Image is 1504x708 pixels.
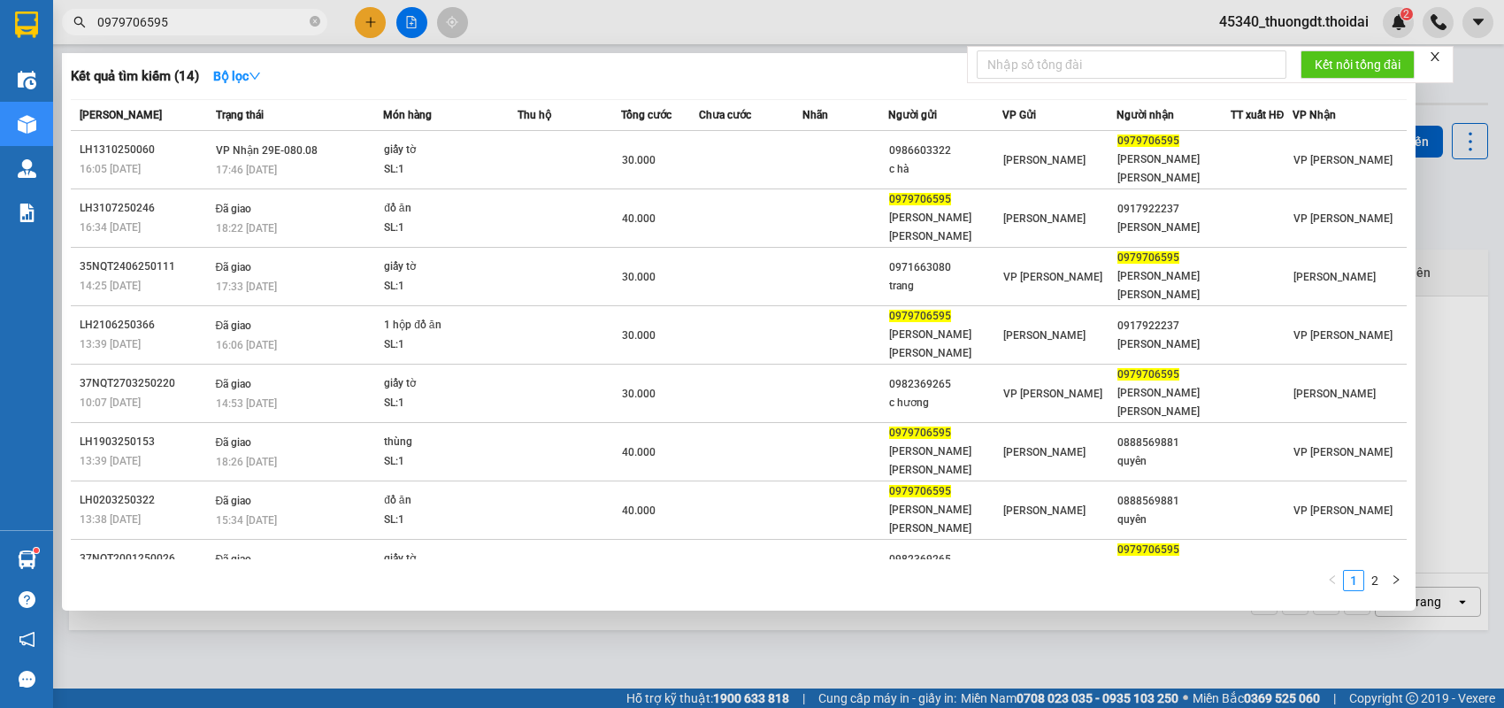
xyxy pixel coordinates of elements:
div: 0986603322 [889,142,1001,160]
span: left [1327,574,1338,585]
span: search [73,16,86,28]
div: 0888569881 [1117,492,1230,511]
span: 30.000 [622,388,656,400]
span: 30.000 [622,329,656,342]
div: SL: 1 [384,394,517,413]
div: LH0203250322 [80,491,211,510]
span: 10:07 [DATE] [80,396,141,409]
span: 18:22 [DATE] [216,222,277,235]
span: close-circle [310,14,320,31]
div: giấy tờ [384,258,517,277]
span: VP [PERSON_NAME] [1293,446,1393,458]
span: 16:05 [DATE] [80,163,141,175]
div: LH3107250246 [80,199,211,218]
span: Người gửi [888,109,937,121]
div: 0971663080 [889,258,1001,277]
span: VP Nhận [1293,109,1336,121]
div: giấy tờ [384,374,517,394]
div: SL: 1 [384,335,517,355]
span: Chuyển phát nhanh: [GEOGRAPHIC_DATA] - [GEOGRAPHIC_DATA] [12,76,165,139]
img: logo-vxr [15,12,38,38]
span: 40.000 [622,212,656,225]
span: Đã giao [216,495,252,507]
div: 0982369265 [889,375,1001,394]
span: 0979706595 [1117,135,1179,147]
strong: Bộ lọc [213,69,261,83]
img: warehouse-icon [18,159,36,178]
span: 0979706595 [889,427,951,439]
div: đồ ăn [384,491,517,511]
div: [PERSON_NAME] [PERSON_NAME] [889,326,1001,363]
div: SL: 1 [384,219,517,238]
span: 40.000 [622,446,656,458]
span: [PERSON_NAME] [1003,212,1086,225]
span: Món hàng [383,109,432,121]
span: [PERSON_NAME] [1293,271,1376,283]
div: SL: 1 [384,511,517,530]
div: LH1310250060 [80,141,211,159]
div: 0917922237 [1117,200,1230,219]
button: left [1322,570,1343,591]
span: DT1310250063 [166,119,272,137]
div: 35NQT2406250111 [80,258,211,276]
div: [PERSON_NAME] [PERSON_NAME] [1117,150,1230,188]
img: warehouse-icon [18,71,36,89]
div: [PERSON_NAME] [1117,335,1230,354]
h3: Kết quả tìm kiếm ( 14 ) [71,67,199,86]
div: giấy tờ [384,550,517,569]
div: 0917922237 [1117,317,1230,335]
span: message [19,671,35,688]
div: 37NQT2703250220 [80,374,211,393]
a: 1 [1344,571,1363,590]
span: VP [PERSON_NAME] [1003,271,1102,283]
span: Đã giao [216,203,252,215]
span: VP [PERSON_NAME] [1293,212,1393,225]
span: VP [PERSON_NAME] [1003,388,1102,400]
div: 0888569881 [1117,434,1230,452]
span: 17:33 [DATE] [216,281,277,293]
div: [PERSON_NAME] [PERSON_NAME] [889,501,1001,538]
button: right [1385,570,1407,591]
input: Nhập số tổng đài [977,50,1286,79]
span: [PERSON_NAME] [1003,446,1086,458]
span: [PERSON_NAME] [1003,154,1086,166]
span: 17:46 [DATE] [216,164,277,176]
span: notification [19,631,35,648]
input: Tìm tên, số ĐT hoặc mã đơn [97,12,306,32]
span: 13:39 [DATE] [80,338,141,350]
li: Previous Page [1322,570,1343,591]
img: logo [6,63,10,153]
li: 1 [1343,570,1364,591]
div: c hương [889,394,1001,412]
span: Nhãn [802,109,828,121]
span: 0979706595 [889,485,951,497]
div: [PERSON_NAME] [PERSON_NAME] [1117,384,1230,421]
button: Kết nối tổng đài [1301,50,1415,79]
div: trang [889,277,1001,296]
img: warehouse-icon [18,550,36,569]
span: 16:34 [DATE] [80,221,141,234]
div: SL: 1 [384,452,517,472]
sup: 1 [34,548,39,553]
span: Đã giao [216,261,252,273]
span: 40.000 [622,504,656,517]
span: VP [PERSON_NAME] [1293,329,1393,342]
span: 30.000 [622,154,656,166]
span: 0979706595 [889,310,951,322]
div: [PERSON_NAME] [PERSON_NAME] [889,442,1001,480]
span: 0979706595 [1117,543,1179,556]
span: question-circle [19,591,35,608]
div: SL: 1 [384,277,517,296]
div: quyên [1117,452,1230,471]
span: 18:26 [DATE] [216,456,277,468]
img: solution-icon [18,204,36,222]
span: 0979706595 [1117,251,1179,264]
span: 13:39 [DATE] [80,455,141,467]
span: [PERSON_NAME] [1293,388,1376,400]
div: thùng [384,433,517,452]
div: [PERSON_NAME] [1117,219,1230,237]
span: 30.000 [622,271,656,283]
span: 0979706595 [1117,368,1179,381]
span: 15:34 [DATE] [216,514,277,527]
span: 14:25 [DATE] [80,280,141,292]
